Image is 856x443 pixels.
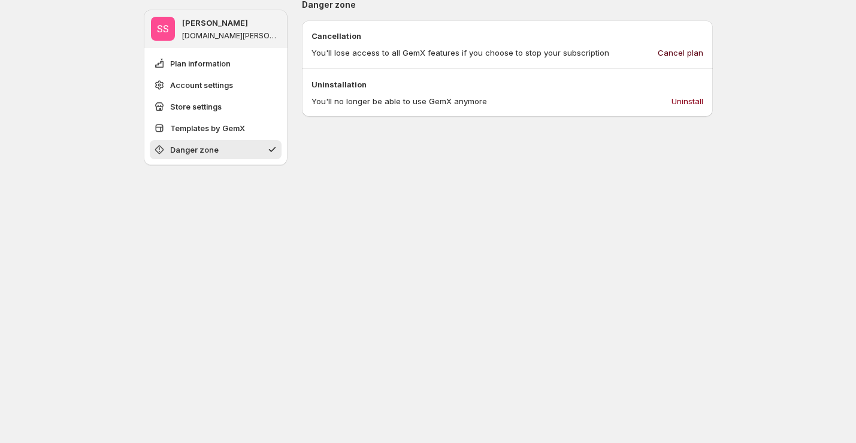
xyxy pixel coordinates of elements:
[672,95,703,107] span: Uninstall
[182,17,248,29] p: [PERSON_NAME]
[157,23,169,35] text: SS
[170,122,245,134] span: Templates by GemX
[311,95,487,107] p: You'll no longer be able to use GemX anymore
[311,78,703,90] p: Uninstallation
[311,47,609,59] p: You'll lose access to all GemX features if you choose to stop your subscription
[150,140,282,159] button: Danger zone
[151,17,175,41] span: Sandy Sandy
[170,57,231,69] span: Plan information
[658,47,703,59] span: Cancel plan
[664,92,710,111] button: Uninstall
[170,79,233,91] span: Account settings
[182,31,280,41] p: [DOMAIN_NAME][PERSON_NAME]
[150,54,282,73] button: Plan information
[170,144,219,156] span: Danger zone
[150,119,282,138] button: Templates by GemX
[150,97,282,116] button: Store settings
[170,101,222,113] span: Store settings
[651,43,710,62] button: Cancel plan
[311,30,703,42] p: Cancellation
[150,75,282,95] button: Account settings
